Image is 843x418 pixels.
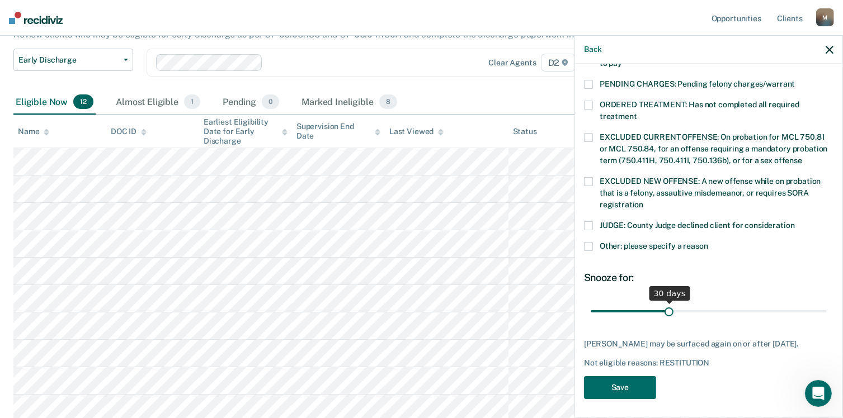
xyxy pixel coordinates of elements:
iframe: Intercom live chat [805,380,832,407]
div: Earliest Eligibility Date for Early Discharge [204,117,288,145]
div: Name [18,127,49,136]
span: D2 [541,54,576,72]
span: 12 [73,94,93,109]
span: ORDERED TREATMENT: Has not completed all required treatment [600,100,799,121]
span: JUDGE: County Judge declined client for consideration [600,221,795,230]
div: Snooze for: [584,272,833,284]
span: 1 [184,94,200,109]
button: Back [584,45,602,54]
img: Recidiviz [9,12,63,24]
div: Eligible Now [13,90,96,115]
span: 8 [379,94,397,109]
span: 0 [262,94,279,109]
div: Not eligible reasons: RESTITUTION [584,358,833,368]
span: EXCLUDED CURRENT OFFENSE: On probation for MCL 750.81 or MCL 750.84, for an offense requiring a m... [600,132,827,165]
span: Early Discharge [18,55,119,65]
div: [PERSON_NAME] may be surfaced again on or after [DATE]. [584,339,833,349]
div: Pending [220,90,281,115]
div: Almost Eligible [114,90,202,115]
button: Save [584,376,656,399]
div: Supervision End Date [296,122,380,141]
span: Other: please specify a reason [600,241,708,250]
span: PENDING CHARGES: Pending felony charges/warrant [600,79,795,88]
div: M [816,8,834,26]
span: EXCLUDED NEW OFFENSE: A new offense while on probation that is a felony, assaultive misdemeanor, ... [600,177,821,209]
div: DOC ID [111,127,147,136]
div: Marked Ineligible [299,90,399,115]
div: Last Viewed [389,127,444,136]
div: 30 days [649,286,690,301]
div: Clear agents [488,58,536,68]
div: Status [513,127,537,136]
